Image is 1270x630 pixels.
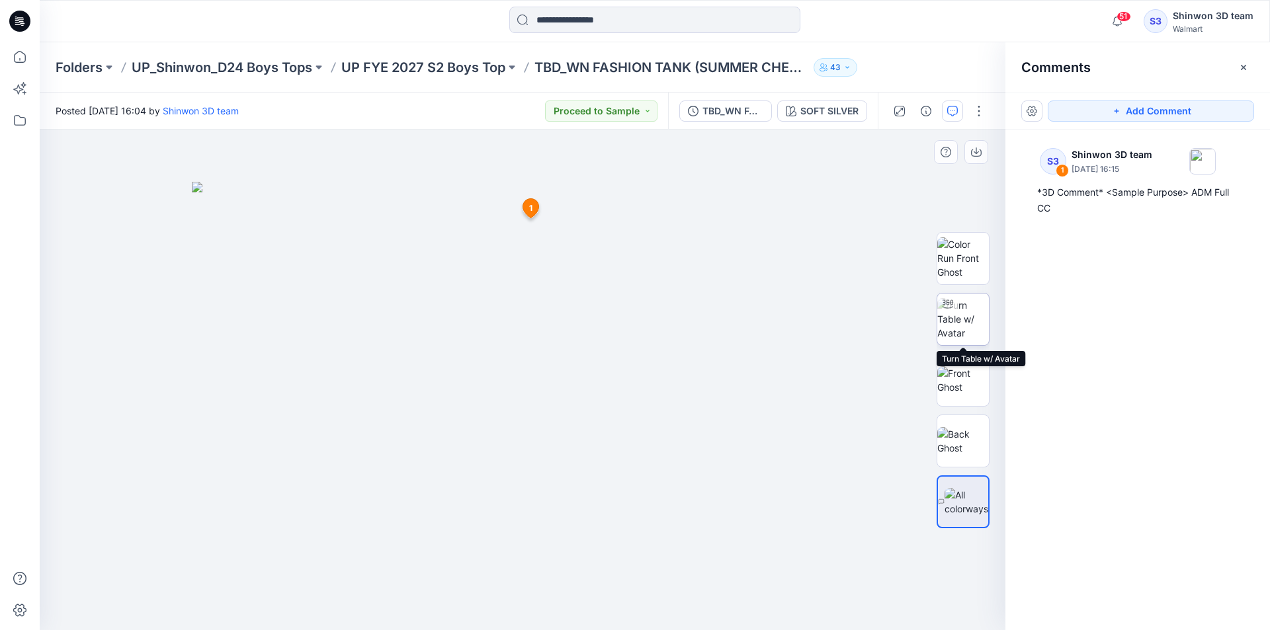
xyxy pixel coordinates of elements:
h2: Comments [1021,59,1091,75]
p: [DATE] 16:15 [1072,163,1152,176]
div: TBD_WN FASHION TANK (SUMMER CHEST STRIPE) [702,104,763,118]
img: Front Ghost [937,366,989,394]
button: Details [915,100,937,122]
a: UP FYE 2027 S2 Boys Top [341,58,505,77]
button: SOFT SILVER [777,100,867,122]
a: UP_Shinwon_D24 Boys Tops [132,58,312,77]
p: Shinwon 3D team [1072,147,1152,163]
a: Shinwon 3D team [163,105,239,116]
button: Add Comment [1048,100,1254,122]
div: Shinwon 3D team [1173,8,1253,24]
button: TBD_WN FASHION TANK (SUMMER CHEST STRIPE) [679,100,772,122]
span: Posted [DATE] 16:04 by [56,104,239,118]
div: SOFT SILVER [800,104,859,118]
div: 1 [1056,164,1069,177]
img: All colorways [945,488,988,516]
div: S3 [1040,148,1066,175]
p: 43 [830,60,841,75]
div: S3 [1144,9,1167,33]
img: Turn Table w/ Avatar [937,298,989,340]
a: Folders [56,58,103,77]
div: Walmart [1173,24,1253,34]
button: 43 [814,58,857,77]
img: Back Ghost [937,427,989,455]
span: 51 [1117,11,1131,22]
p: TBD_WN FASHION TANK (SUMMER CHEST STRIPE) [534,58,808,77]
div: *3D Comment* <Sample Purpose> ADM Full CC [1037,184,1238,216]
img: Color Run Front Ghost [937,237,989,279]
